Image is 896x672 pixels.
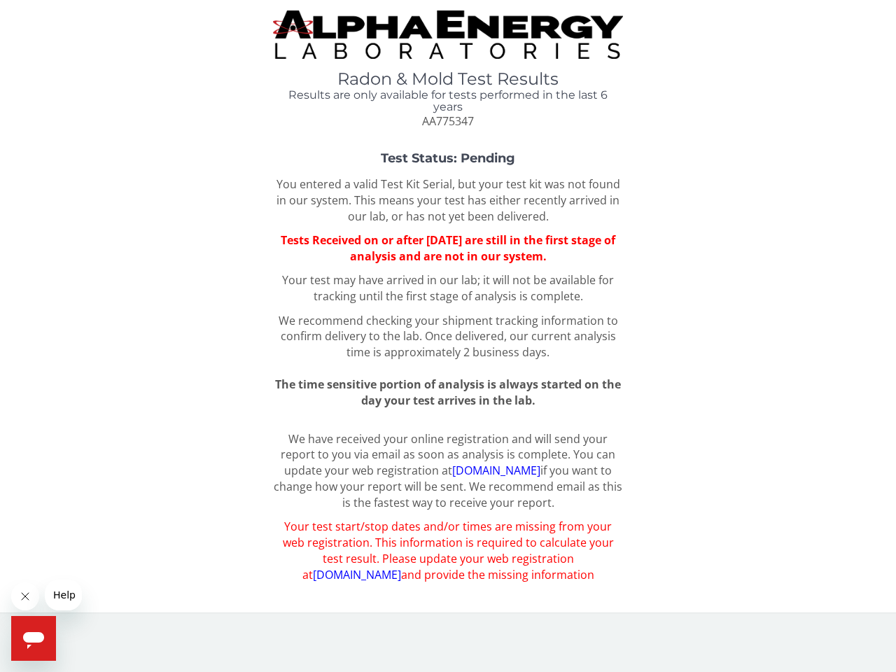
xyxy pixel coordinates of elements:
img: TightCrop.jpg [273,10,623,59]
span: We recommend checking your shipment tracking information to confirm delivery to the lab. [279,313,618,344]
p: We have received your online registration and will send your report to you via email as soon as a... [273,431,623,511]
span: Once delivered, our current analysis time is approximately 2 business days. [346,328,616,360]
strong: Test Status: Pending [381,150,515,166]
a: [DOMAIN_NAME] [313,567,401,582]
iframe: Button to launch messaging window [11,616,56,661]
iframe: Message from company [45,580,82,610]
p: Your test start/stop dates and/or times are missing from your web registration. This information ... [273,519,623,582]
span: AA775347 [422,113,474,129]
p: Your test may have arrived in our lab; it will not be available for tracking until the first stag... [273,272,623,304]
h4: Results are only available for tests performed in the last 6 years [273,89,623,113]
p: You entered a valid Test Kit Serial, but your test kit was not found in our system. This means yo... [273,176,623,225]
iframe: Close message [11,582,39,610]
span: The time sensitive portion of analysis is always started on the day your test arrives in the lab. [275,377,621,408]
a: [DOMAIN_NAME] [452,463,540,478]
h1: Radon & Mold Test Results [273,70,623,88]
span: Tests Received on or after [DATE] are still in the first stage of analysis and are not in our sys... [281,232,615,264]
